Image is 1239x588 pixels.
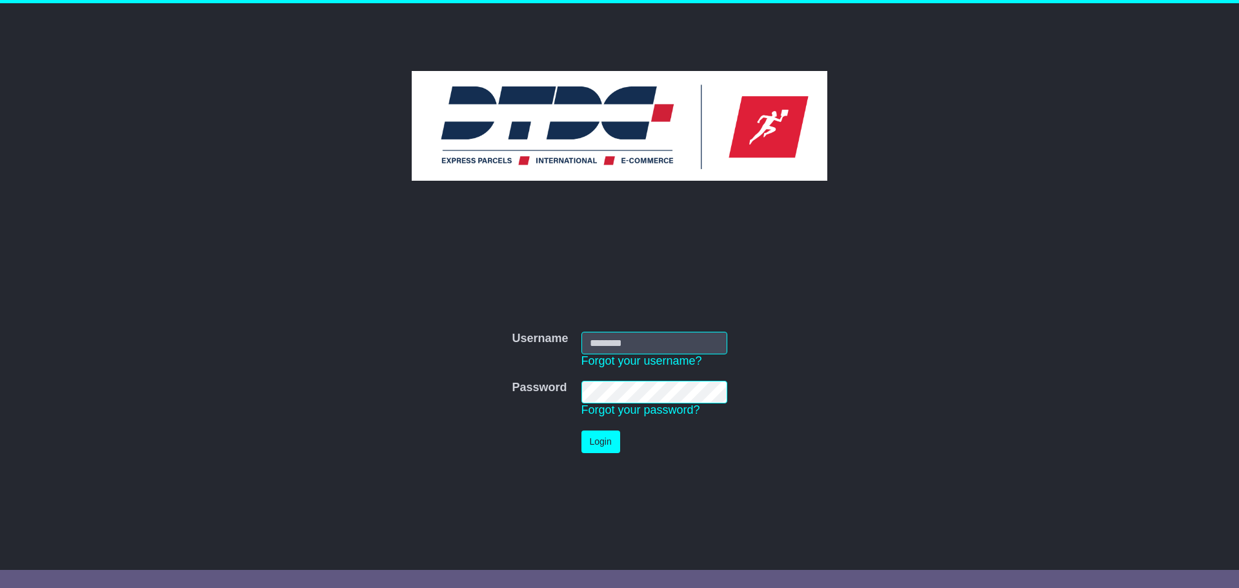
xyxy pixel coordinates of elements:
[581,354,702,367] a: Forgot your username?
[581,431,620,453] button: Login
[412,71,827,181] img: DTDC Australia
[512,332,568,346] label: Username
[512,381,567,395] label: Password
[581,403,700,416] a: Forgot your password?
